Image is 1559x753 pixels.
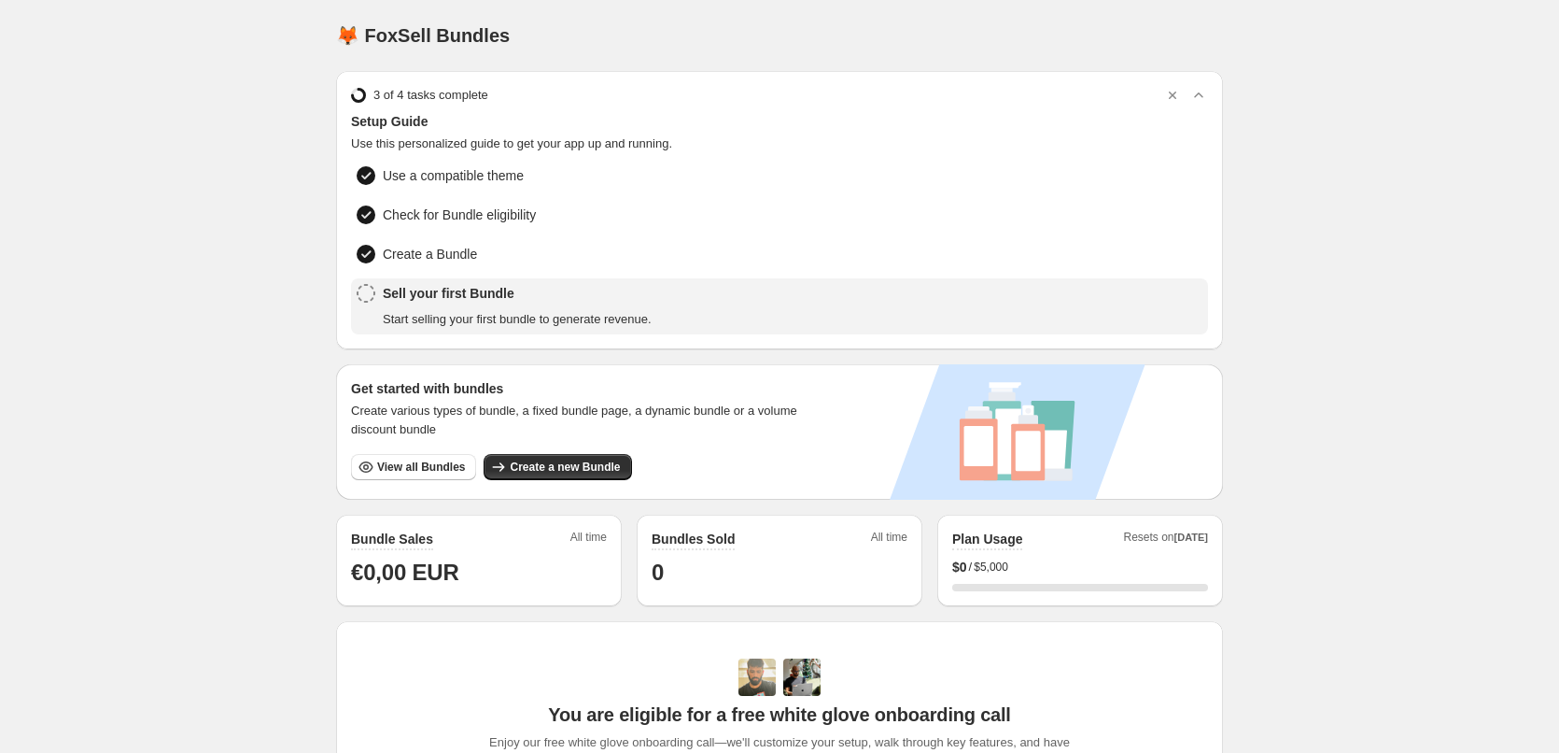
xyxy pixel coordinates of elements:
[351,530,433,548] h2: Bundle Sales
[484,454,631,480] button: Create a new Bundle
[871,530,907,550] span: All time
[652,558,907,588] h1: 0
[336,24,510,47] h1: 🦊 FoxSell Bundles
[383,206,536,224] span: Check for Bundle eligibility
[783,659,821,696] img: Prakhar
[1174,532,1208,543] span: [DATE]
[570,530,607,550] span: All time
[351,558,607,588] h1: €0,00 EUR
[510,460,620,475] span: Create a new Bundle
[383,284,652,303] span: Sell your first Bundle
[351,379,815,398] h3: Get started with bundles
[952,558,1208,576] div: /
[738,659,776,696] img: Adi
[377,460,465,475] span: View all Bundles
[652,530,735,548] h2: Bundles Sold
[1124,530,1209,550] span: Resets on
[383,166,524,185] span: Use a compatible theme
[383,310,652,329] span: Start selling your first bundle to generate revenue.
[373,86,488,105] span: 3 of 4 tasks complete
[351,112,1208,131] span: Setup Guide
[974,560,1008,575] span: $5,000
[548,703,1010,726] span: You are eligible for a free white glove onboarding call
[351,454,476,480] button: View all Bundles
[952,558,967,576] span: $ 0
[351,402,815,439] span: Create various types of bundle, a fixed bundle page, a dynamic bundle or a volume discount bundle
[383,245,477,263] span: Create a Bundle
[952,530,1022,548] h2: Plan Usage
[351,135,1208,153] span: Use this personalized guide to get your app up and running.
